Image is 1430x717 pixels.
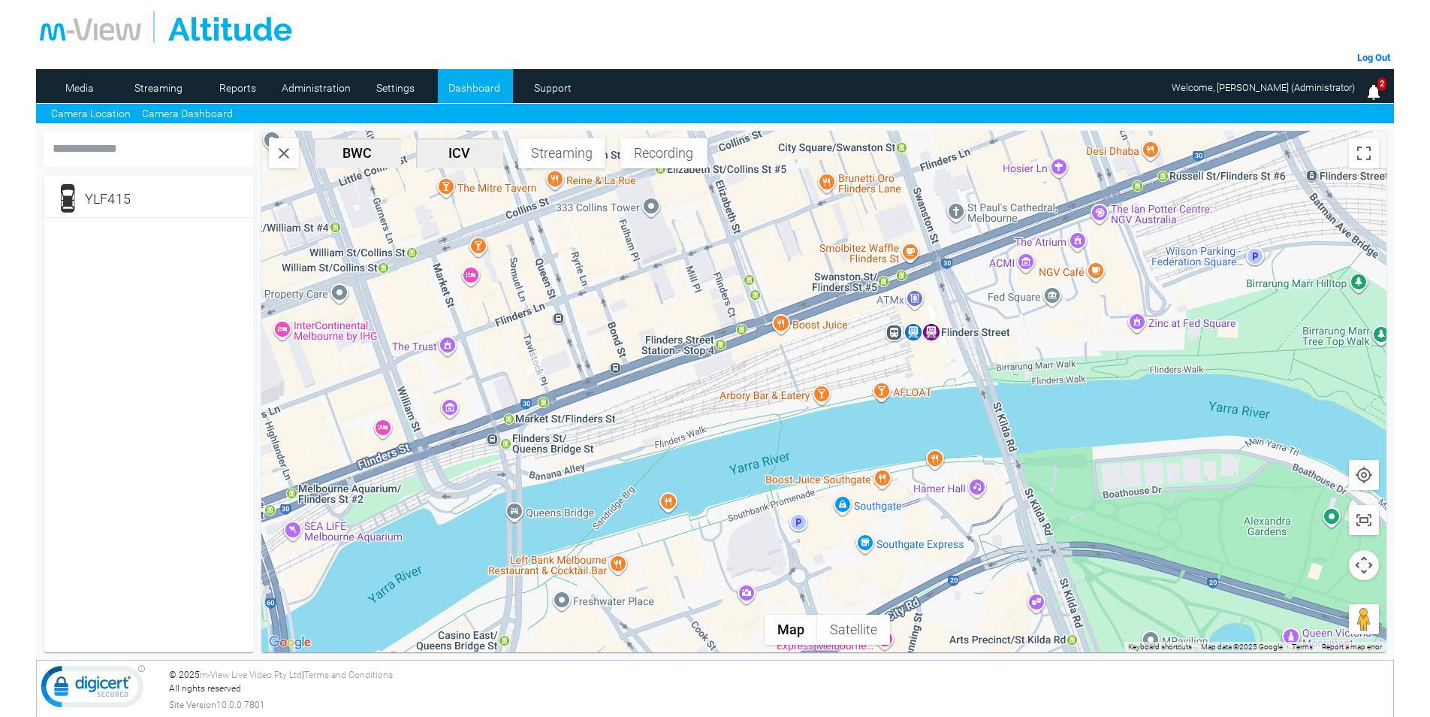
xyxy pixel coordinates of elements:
[1365,83,1383,101] img: bell25.png
[122,77,195,99] a: Streaming
[200,670,302,680] a: m-View Live Video Pty Ltd
[1322,643,1382,651] a: Report a map error
[41,664,146,715] img: DigiCert Secured Site Seal
[1349,550,1379,580] button: Map camera controls
[280,77,353,99] a: Administration
[817,615,890,645] button: Show satellite imagery
[524,145,599,161] span: Streaming
[1377,77,1386,92] span: 2
[527,352,542,383] div: YLF415
[269,138,299,168] button: Search
[304,670,393,680] a: Terms and Conditions
[275,144,293,162] img: svg+xml,%3Csvg%20xmlns%3D%22http%3A%2F%2Fwww.w3.org%2F2000%2Fsvg%22%20height%3D%2224%22%20viewBox...
[517,77,590,99] a: Support
[265,633,315,652] img: Google
[422,145,497,161] span: ICV
[438,77,511,99] a: Dashboard
[1357,52,1390,63] a: Log Out
[320,145,395,161] span: BWC
[1349,604,1379,634] button: Drag Pegman onto the map to open Street View
[765,615,817,645] button: Show street map
[1355,511,1373,529] img: svg+xml,%3Csvg%20xmlns%3D%22http%3A%2F%2Fwww.w3.org%2F2000%2Fsvg%22%20height%3D%2224%22%20viewBox...
[169,698,1390,712] div: Site Version
[1292,643,1313,651] a: Terms (opens in new tab)
[44,77,116,99] a: Media
[51,106,131,122] a: Camera Location
[1172,82,1355,93] span: Welcome, [PERSON_NAME] (Administrator)
[85,184,167,214] div: YLF415
[169,668,1390,712] div: © 2025 | All rights reserved
[1349,505,1379,535] button: Show all cameras
[201,77,274,99] a: Reports
[314,138,401,168] button: BWC
[359,77,432,99] a: Settings
[626,145,701,161] span: Recording
[1128,642,1192,652] button: Keyboard shortcuts
[142,106,233,122] a: Camera Dashboard
[518,138,605,168] button: Streaming
[1349,138,1379,168] button: Toggle fullscreen view
[1355,466,1373,484] img: svg+xml,%3Csvg%20xmlns%3D%22http%3A%2F%2Fwww.w3.org%2F2000%2Fsvg%22%20height%3D%2224%22%20viewBox...
[620,138,707,168] button: Recording
[416,138,503,168] button: ICV
[265,633,315,652] a: Open this area in Google Maps (opens a new window)
[1201,643,1283,651] span: Map data ©2025 Google
[216,698,265,712] span: 10.0.0.7801
[1349,460,1379,490] button: Show user location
